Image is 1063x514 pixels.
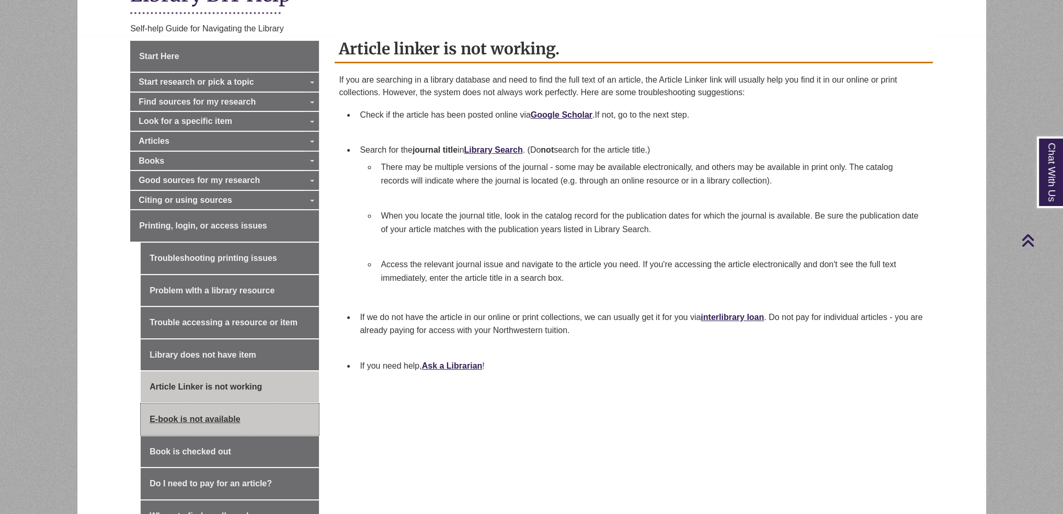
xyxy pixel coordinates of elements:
[139,156,164,165] span: Books
[141,275,319,306] a: Problem wIth a library resource
[464,145,523,154] a: Library Search
[139,221,267,230] span: Printing, login, or access issues
[130,93,319,111] a: Find sources for my research
[356,306,929,355] li: If we do not have the article in our online or print collections, we can usually get it for you v...
[541,145,554,154] strong: not
[701,313,764,322] a: interlibrary loan
[139,97,256,106] span: Find sources for my research
[130,112,319,131] a: Look for a specific item
[413,145,458,154] strong: journal title
[130,132,319,151] a: Articles
[376,205,924,254] li: When you locate the journal title, look in the catalog record for the publication dates for which...
[141,339,319,371] a: Library does not have item
[139,77,254,86] span: Start research or pick a topic
[141,404,319,435] a: E-book is not available
[141,243,319,274] a: Troubleshooting printing issues
[130,191,319,210] a: Citing or using sources
[141,307,319,338] a: Trouble accessing a resource or item
[376,156,924,205] li: There may be multiple versions of the journal - some may be available electronically, and others ...
[141,436,319,467] a: Book is checked out
[339,74,929,99] p: If you are searching in a library database and need to find the full text of an article, the Arti...
[139,136,169,145] span: Articles
[356,104,929,139] li: Check if the article has been posted online via If not, go to the next step.
[130,152,319,170] a: Books
[130,73,319,92] a: Start research or pick a topic
[130,24,284,33] span: Self-help Guide for Navigating the Library
[130,210,319,242] a: Printing, login, or access issues
[356,355,929,377] li: If you need help, !
[422,361,483,370] a: Ask a Librarian
[139,176,260,185] span: Good sources for my research
[141,468,319,499] a: Do I need to pay for an article?
[139,117,232,125] span: Look for a specific item
[141,371,319,403] a: Article Linker is not working
[1021,233,1060,247] a: Back to Top
[139,196,232,204] span: Citing or using sources
[531,110,595,119] span: .
[335,36,933,63] h2: Article linker is not working.
[531,110,592,119] a: Google Scholar
[130,41,319,72] a: Start Here
[356,139,929,306] li: Search for the in . (Do search for the article title.)
[130,171,319,190] a: Good sources for my research
[376,254,924,302] li: Access the relevant journal issue and navigate to the article you need. If you're accessing the a...
[139,52,179,61] span: Start Here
